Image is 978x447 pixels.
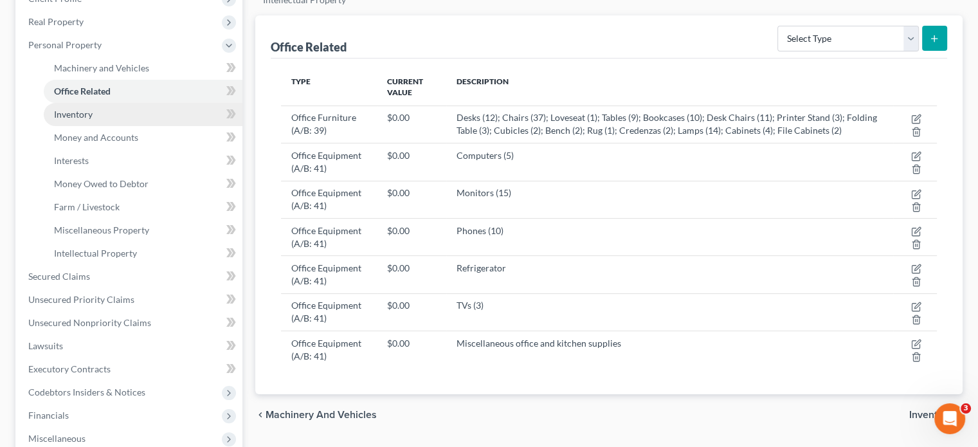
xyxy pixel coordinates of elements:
span: Money and Accounts [54,132,138,143]
a: Miscellaneous Property [44,219,242,242]
td: Refrigerator [446,256,893,293]
span: Inventory [909,410,952,420]
div: Office Related [271,39,347,55]
td: $0.00 [377,143,446,181]
span: Miscellaneous Property [54,224,149,235]
span: Interests [54,155,89,166]
a: Executory Contracts [18,358,242,381]
span: Unsecured Nonpriority Claims [28,317,151,328]
a: Office Related [44,80,242,103]
a: Unsecured Priority Claims [18,288,242,311]
a: Lawsuits [18,334,242,358]
td: Phones (10) [446,218,893,255]
a: Interests [44,149,242,172]
td: $0.00 [377,218,446,255]
span: Personal Property [28,39,102,50]
span: Intellectual Property [54,248,137,259]
span: Inventory [54,109,93,120]
a: Machinery and Vehicles [44,57,242,80]
td: Office Furniture (A/B: 39) [281,105,377,143]
td: Monitors (15) [446,181,893,218]
span: Real Property [28,16,84,27]
td: Computers (5) [446,143,893,181]
td: Office Equipment (A/B: 41) [281,143,377,181]
span: Money Owed to Debtor [54,178,149,189]
a: Secured Claims [18,265,242,288]
td: $0.00 [377,181,446,218]
th: Current Value [377,69,446,106]
td: Office Equipment (A/B: 41) [281,256,377,293]
span: Farm / Livestock [54,201,120,212]
span: Miscellaneous [28,433,86,444]
span: Executory Contracts [28,363,111,374]
span: Machinery and Vehicles [54,62,149,73]
td: $0.00 [377,293,446,331]
td: Miscellaneous office and kitchen supplies [446,331,893,369]
button: chevron_left Machinery and Vehicles [255,410,377,420]
a: Money and Accounts [44,126,242,149]
td: $0.00 [377,331,446,369]
i: chevron_left [255,410,266,420]
a: Inventory [44,103,242,126]
button: Inventory chevron_right [909,410,963,420]
td: Office Equipment (A/B: 41) [281,331,377,369]
td: Office Equipment (A/B: 41) [281,293,377,331]
span: Machinery and Vehicles [266,410,377,420]
th: Description [446,69,893,106]
span: Office Related [54,86,111,96]
td: $0.00 [377,256,446,293]
td: Office Equipment (A/B: 41) [281,218,377,255]
td: TVs (3) [446,293,893,331]
span: Lawsuits [28,340,63,351]
iframe: Intercom live chat [934,403,965,434]
a: Unsecured Nonpriority Claims [18,311,242,334]
span: Secured Claims [28,271,90,282]
td: Office Equipment (A/B: 41) [281,181,377,218]
span: Unsecured Priority Claims [28,294,134,305]
td: Desks (12); Chairs (37); Loveseat (1); Tables (9); Bookcases (10); Desk Chairs (11); Printer Stan... [446,105,893,143]
a: Money Owed to Debtor [44,172,242,196]
td: $0.00 [377,105,446,143]
span: 3 [961,403,971,414]
a: Intellectual Property [44,242,242,265]
a: Farm / Livestock [44,196,242,219]
span: Codebtors Insiders & Notices [28,387,145,397]
th: Type [281,69,377,106]
span: Financials [28,410,69,421]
